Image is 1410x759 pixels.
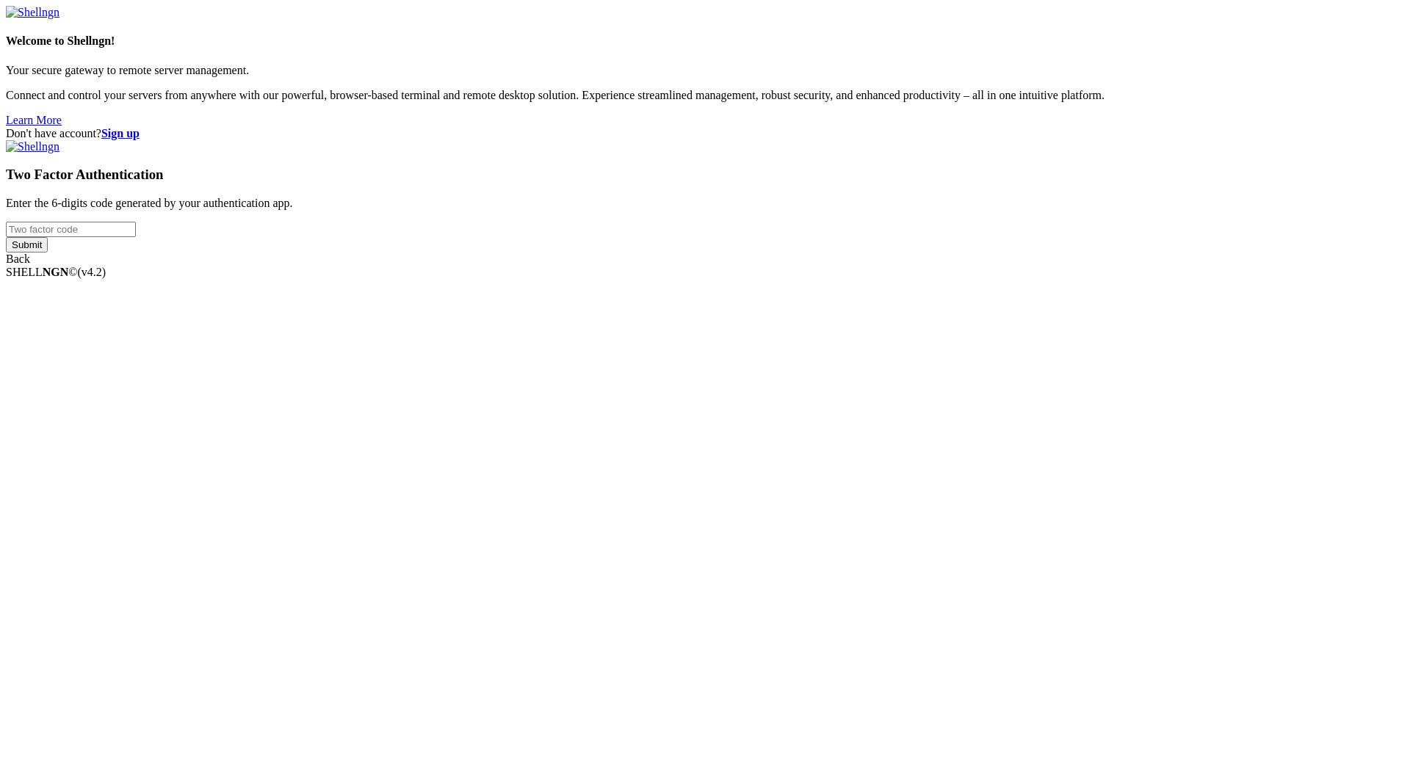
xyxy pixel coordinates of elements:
[6,253,30,265] a: Back
[6,140,59,153] img: Shellngn
[6,64,1404,77] p: Your secure gateway to remote server management.
[6,114,62,126] a: Learn More
[6,222,136,237] input: Two factor code
[6,89,1404,102] p: Connect and control your servers from anywhere with our powerful, browser-based terminal and remo...
[6,266,106,278] span: SHELL ©
[6,127,1404,140] div: Don't have account?
[6,34,1404,48] h4: Welcome to Shellngn!
[78,266,106,278] span: 4.2.0
[6,237,48,253] input: Submit
[101,127,140,139] a: Sign up
[6,197,1404,210] p: Enter the 6-digits code generated by your authentication app.
[6,6,59,19] img: Shellngn
[6,167,1404,183] h3: Two Factor Authentication
[43,266,69,278] b: NGN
